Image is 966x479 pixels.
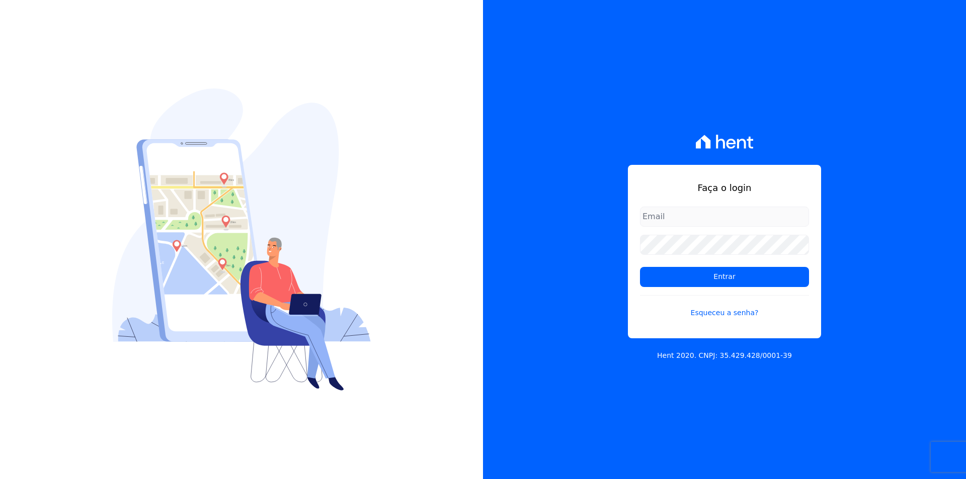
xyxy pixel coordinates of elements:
input: Entrar [640,267,809,287]
input: Email [640,207,809,227]
a: Esqueceu a senha? [640,295,809,318]
p: Hent 2020. CNPJ: 35.429.428/0001-39 [657,350,792,361]
img: Login [112,88,371,391]
h1: Faça o login [640,181,809,195]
